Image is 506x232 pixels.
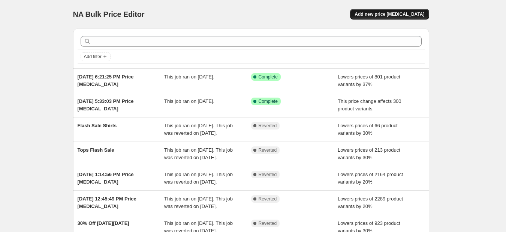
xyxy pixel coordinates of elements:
[164,196,233,209] span: This job ran on [DATE]. This job was reverted on [DATE].
[78,147,114,153] span: Tops Flash Sale
[259,98,278,104] span: Complete
[259,147,277,153] span: Reverted
[84,54,102,60] span: Add filter
[259,123,277,129] span: Reverted
[78,196,136,209] span: [DATE] 12:45:49 PM Price [MEDICAL_DATA]
[164,147,233,160] span: This job ran on [DATE]. This job was reverted on [DATE].
[259,196,277,202] span: Reverted
[78,220,129,226] span: 30% Off [DATE][DATE]
[338,123,398,136] span: Lowers prices of 66 product variants by 30%
[78,172,134,185] span: [DATE] 1:14:56 PM Price [MEDICAL_DATA]
[259,220,277,226] span: Reverted
[338,147,400,160] span: Lowers prices of 213 product variants by 30%
[78,98,134,111] span: [DATE] 5:33:03 PM Price [MEDICAL_DATA]
[338,74,400,87] span: Lowers prices of 801 product variants by 37%
[338,172,403,185] span: Lowers prices of 2164 product variants by 20%
[259,172,277,178] span: Reverted
[78,123,117,128] span: Flash Sale Shirts
[355,11,424,17] span: Add new price [MEDICAL_DATA]
[164,98,214,104] span: This job ran on [DATE].
[164,172,233,185] span: This job ran on [DATE]. This job was reverted on [DATE].
[350,9,429,20] button: Add new price [MEDICAL_DATA]
[259,74,278,80] span: Complete
[164,123,233,136] span: This job ran on [DATE]. This job was reverted on [DATE].
[78,74,134,87] span: [DATE] 6:21:25 PM Price [MEDICAL_DATA]
[73,10,145,18] span: NA Bulk Price Editor
[81,52,111,61] button: Add filter
[164,74,214,80] span: This job ran on [DATE].
[338,98,401,111] span: This price change affects 300 product variants.
[338,196,403,209] span: Lowers prices of 2289 product variants by 20%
